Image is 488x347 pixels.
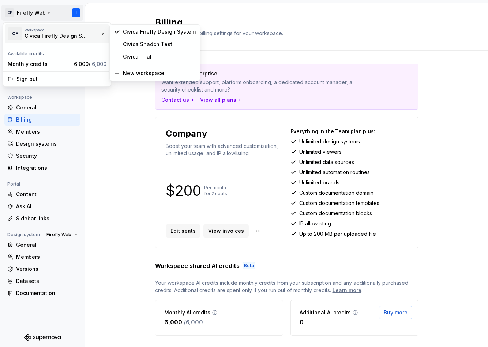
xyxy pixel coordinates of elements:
div: Sign out [16,75,106,83]
div: New workspace [123,70,196,77]
div: CF [8,27,22,40]
div: Available credits [5,46,109,58]
div: Civica Firefly Design System [123,28,196,36]
div: Workspace [25,28,99,32]
span: 6,000 [92,61,106,67]
div: Civica Shadcn Test [123,41,196,48]
span: 6,000 / [74,61,106,67]
div: Civica Firefly Design System [25,32,87,40]
div: Monthly credits [8,60,71,68]
div: Civica Trial [123,53,196,60]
